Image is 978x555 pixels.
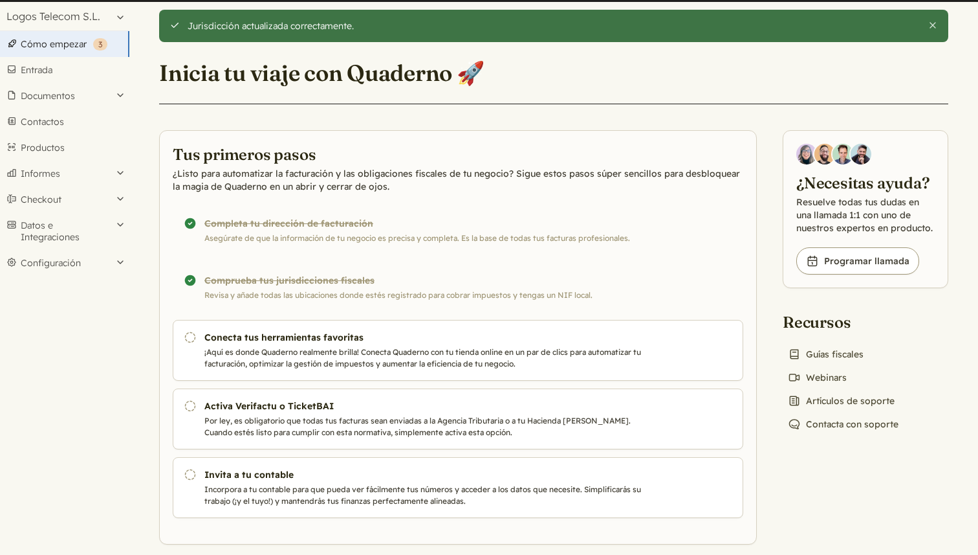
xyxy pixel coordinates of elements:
[204,331,646,344] h3: Conecta tus herramientas favoritas
[783,415,904,433] a: Contacta con soporte
[851,144,871,164] img: Javier Rubio, DevRel at Quaderno
[173,457,743,518] a: Invita a tu contable Incorpora a tu contable para que pueda ver fácilmente tus números y acceder ...
[783,392,900,410] a: Artículos de soporte
[204,346,646,370] p: ¡Aquí es donde Quaderno realmente brilla! Conecta Quaderno con tu tienda online en un par de clic...
[796,247,919,275] a: Programar llamada
[173,144,743,164] h2: Tus primeros pasos
[204,484,646,507] p: Incorpora a tu contable para que pueda ver fácilmente tus números y acceder a los datos que neces...
[204,468,646,481] h3: Invita a tu contable
[783,368,852,387] a: Webinars
[796,196,935,234] p: Resuelve todas tus dudas en una llamada 1:1 con uno de nuestros expertos en producto.
[204,415,646,438] p: Por ley, es obligatorio que todas tus facturas sean enviadas a la Agencia Tributaria o a tu Hacie...
[928,20,938,30] button: Cierra esta alerta
[783,311,904,332] h2: Recursos
[188,20,918,32] div: Jurisdicción actualizada correctamente.
[98,40,102,49] span: 3
[173,167,743,193] p: ¿Listo para automatizar la facturación y las obligaciones fiscales de tu negocio? Sigue estos pas...
[783,345,869,363] a: Guías fiscales
[159,59,484,87] h1: Inicia tu viaje con Quaderno 🚀
[832,144,853,164] img: Ivo Oltmans, Business Developer at Quaderno
[796,144,817,164] img: Diana Carrasco, Account Executive at Quaderno
[814,144,835,164] img: Jairo Fumero, Account Executive at Quaderno
[204,400,646,413] h3: Activa Verifactu o TicketBAI
[796,172,935,193] h2: ¿Necesitas ayuda?
[173,320,743,381] a: Conecta tus herramientas favoritas ¡Aquí es donde Quaderno realmente brilla! Conecta Quaderno con...
[173,389,743,449] a: Activa Verifactu o TicketBAI Por ley, es obligatorio que todas tus facturas sean enviadas a la Ag...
